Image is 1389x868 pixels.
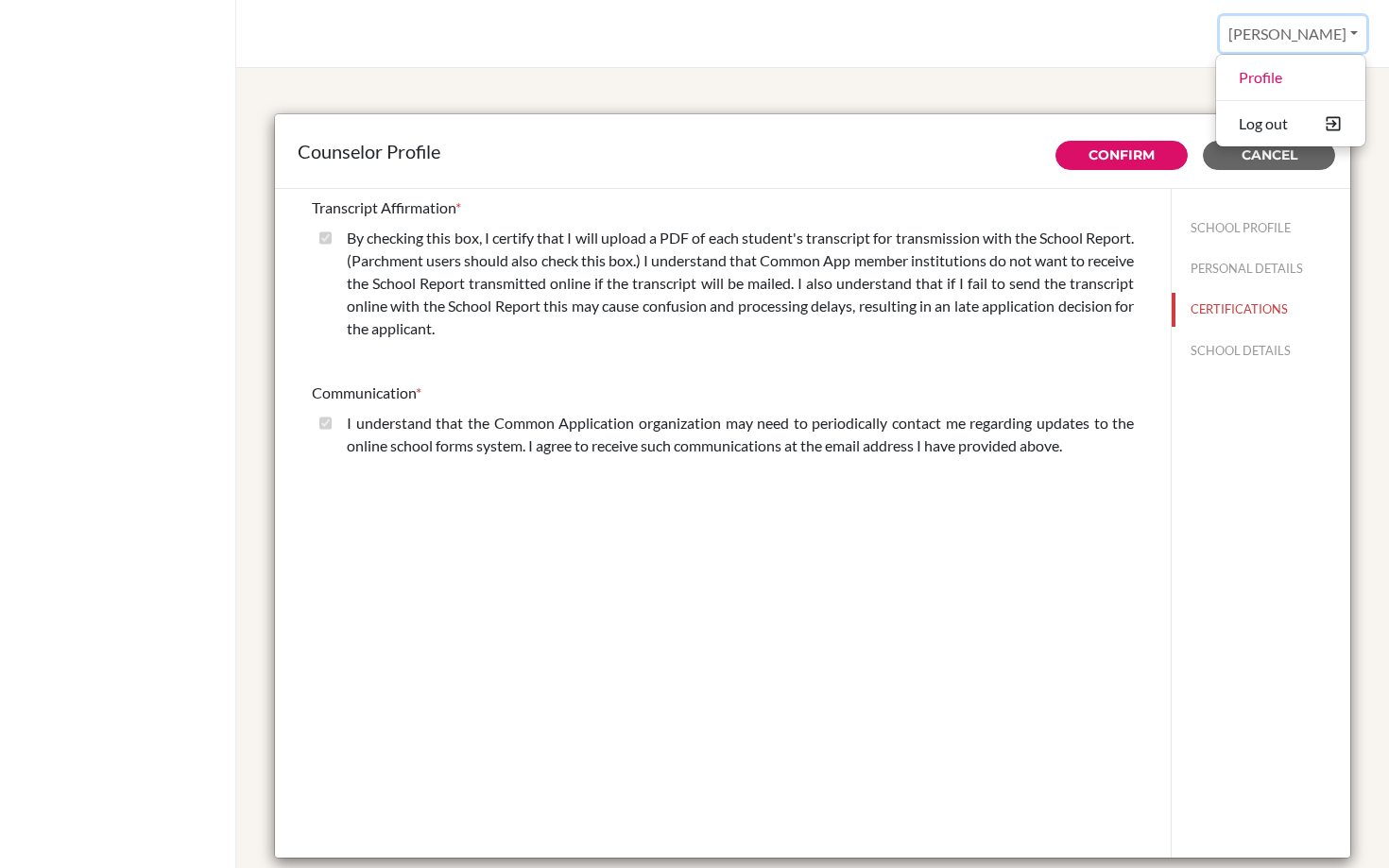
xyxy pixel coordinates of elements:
[1216,62,1365,93] a: Profile
[298,137,1328,165] div: Counselor Profile
[1172,252,1350,285] button: PERSONAL DETAILS
[1172,293,1350,326] button: CERTIFICATIONS
[312,383,416,401] span: Communication
[312,198,455,216] span: Transcript Affirmation
[1172,334,1350,367] button: SCHOOL DETAILS
[347,227,1134,340] label: By checking this box, I certify that I will upload a PDF of each student's transcript for transmi...
[1172,212,1350,245] button: SCHOOL PROFILE
[1216,109,1365,139] button: Log out
[1220,16,1366,52] button: [PERSON_NAME]
[347,412,1134,457] label: I understand that the Common Application organization may need to periodically contact me regardi...
[1215,54,1366,147] ul: [PERSON_NAME]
